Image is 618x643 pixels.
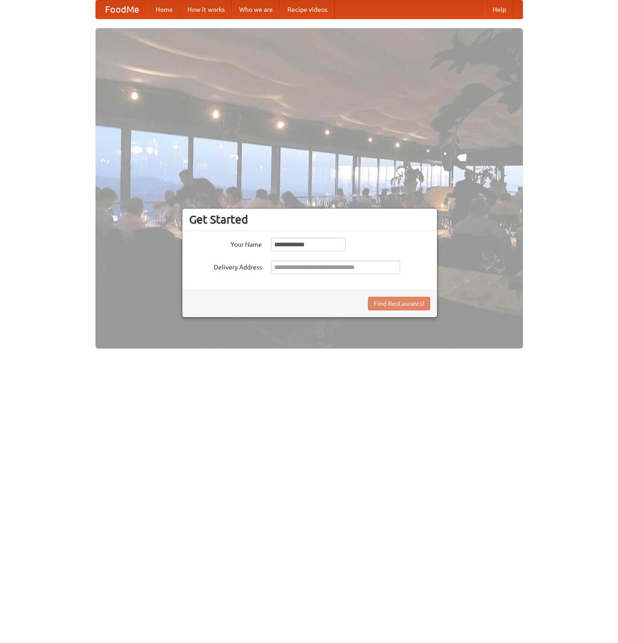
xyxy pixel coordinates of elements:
[189,260,262,272] label: Delivery Address
[189,213,430,226] h3: Get Started
[189,238,262,249] label: Your Name
[148,0,180,19] a: Home
[180,0,232,19] a: How it works
[368,297,430,310] button: Find Restaurants!
[232,0,280,19] a: Who we are
[280,0,335,19] a: Recipe videos
[96,0,148,19] a: FoodMe
[485,0,513,19] a: Help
